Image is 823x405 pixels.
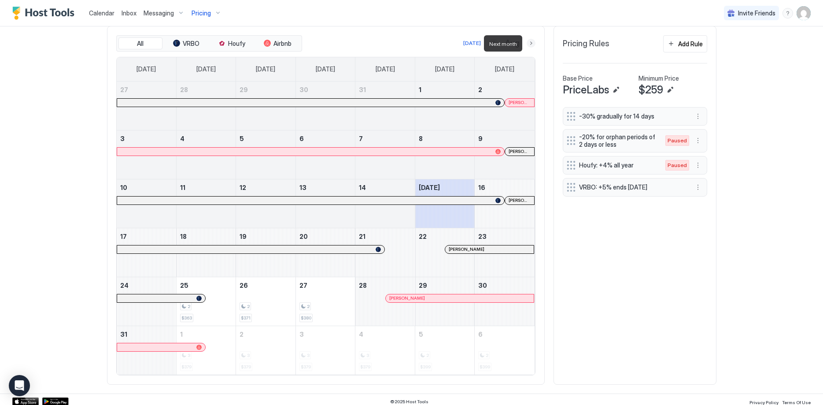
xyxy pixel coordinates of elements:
[579,133,657,149] span: -20% for orphan periods of 2 days or less
[415,326,475,375] td: September 5, 2025
[475,130,535,179] td: August 9, 2025
[196,65,216,73] span: [DATE]
[449,246,530,252] div: [PERSON_NAME]
[638,74,679,82] span: Minimum Price
[117,228,177,277] td: August 17, 2025
[236,228,295,245] a: August 19, 2025
[117,326,176,342] a: August 31, 2025
[355,82,415,98] a: July 31, 2025
[638,83,663,97] span: $259
[116,35,302,52] div: tab-group
[236,130,295,147] a: August 5, 2025
[240,86,248,93] span: 29
[462,38,482,48] button: [DATE]
[299,184,306,191] span: 13
[299,282,307,289] span: 27
[117,130,177,179] td: August 3, 2025
[693,111,703,122] button: More options
[359,282,367,289] span: 28
[296,82,355,98] a: July 30, 2025
[296,326,355,342] a: September 3, 2025
[137,65,156,73] span: [DATE]
[415,277,475,326] td: August 29, 2025
[475,82,535,130] td: August 2, 2025
[183,40,199,48] span: VRBO
[415,228,475,277] td: August 22, 2025
[355,82,415,130] td: July 31, 2025
[137,40,144,48] span: All
[176,179,236,228] td: August 11, 2025
[118,37,162,50] button: All
[693,182,703,193] div: menu
[236,130,296,179] td: August 5, 2025
[419,233,427,240] span: 22
[693,160,703,171] button: More options
[367,57,404,81] a: Thursday
[415,130,475,179] td: August 8, 2025
[509,149,531,154] span: [PERSON_NAME]
[247,57,284,81] a: Tuesday
[164,37,208,50] button: VRBO
[415,179,475,228] td: August 15, 2025
[478,86,482,93] span: 2
[180,135,185,142] span: 4
[176,130,236,179] td: August 4, 2025
[176,277,236,326] td: August 25, 2025
[355,130,415,179] td: August 7, 2025
[117,82,176,98] a: July 27, 2025
[475,326,535,375] td: September 6, 2025
[415,82,475,130] td: August 1, 2025
[295,326,355,375] td: September 3, 2025
[295,277,355,326] td: August 27, 2025
[419,184,440,191] span: [DATE]
[177,228,236,245] a: August 18, 2025
[128,57,165,81] a: Sunday
[296,277,355,294] a: August 27, 2025
[693,135,703,146] button: More options
[296,130,355,147] a: August 6, 2025
[509,197,531,203] div: [PERSON_NAME]
[89,9,114,17] span: Calendar
[478,331,483,338] span: 6
[236,326,296,375] td: September 2, 2025
[117,179,176,196] a: August 10, 2025
[359,184,366,191] span: 14
[359,331,363,338] span: 4
[475,179,535,228] td: August 16, 2025
[117,130,176,147] a: August 3, 2025
[611,85,621,95] button: Edit
[316,65,335,73] span: [DATE]
[122,8,137,18] a: Inbox
[355,228,415,245] a: August 21, 2025
[299,233,308,240] span: 20
[527,39,535,48] button: Next month
[236,326,295,342] a: September 2, 2025
[563,83,609,97] span: PriceLabs
[415,130,475,147] a: August 8, 2025
[475,277,534,294] a: August 30, 2025
[236,82,296,130] td: July 29, 2025
[693,182,703,193] button: More options
[475,228,535,277] td: August 23, 2025
[579,161,657,169] span: Houfy: +4% all year
[509,100,531,105] span: [PERSON_NAME]
[738,9,775,17] span: Invite Friends
[117,228,176,245] a: August 17, 2025
[355,326,415,375] td: September 4, 2025
[475,179,534,196] a: August 16, 2025
[415,179,475,196] a: August 15, 2025
[495,65,514,73] span: [DATE]
[180,233,187,240] span: 18
[355,179,415,228] td: August 14, 2025
[12,7,78,20] a: Host Tools Logo
[89,8,114,18] a: Calendar
[236,179,296,228] td: August 12, 2025
[478,282,487,289] span: 30
[177,179,236,196] a: August 11, 2025
[415,228,475,245] a: August 22, 2025
[120,233,127,240] span: 17
[463,39,481,47] div: [DATE]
